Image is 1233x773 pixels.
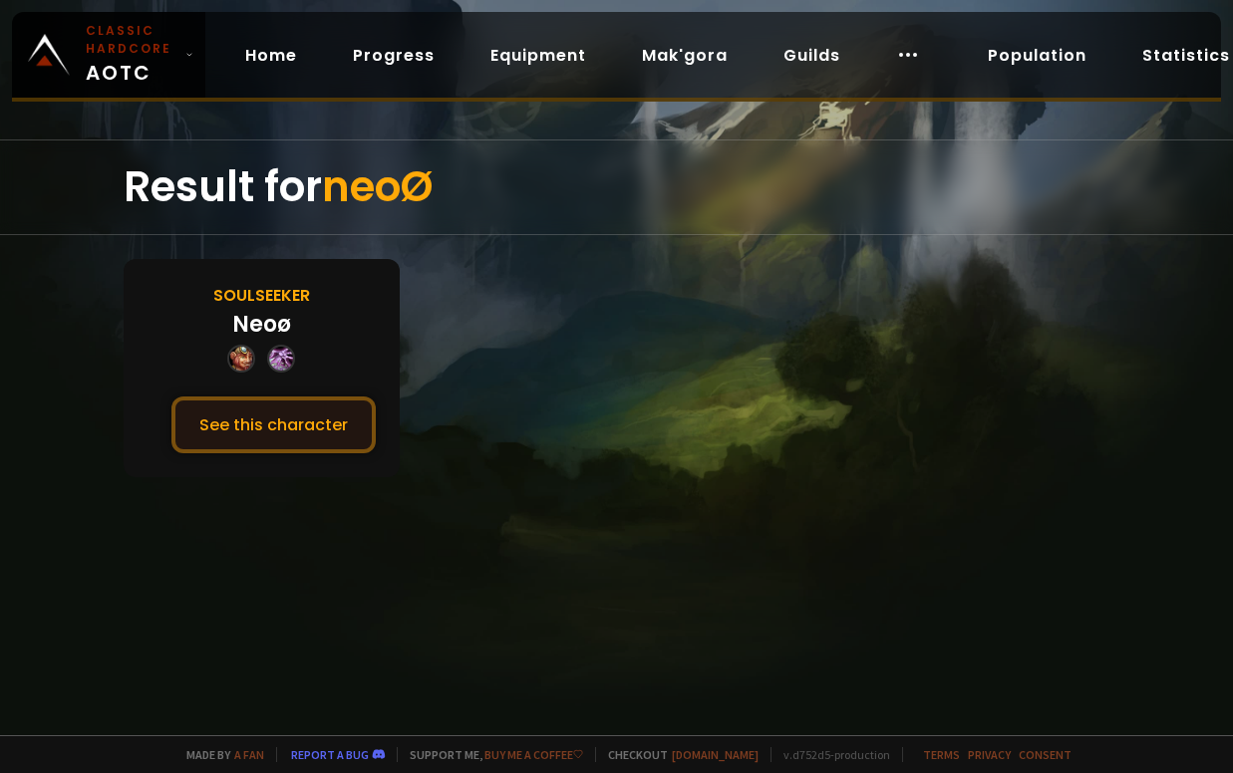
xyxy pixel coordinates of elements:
span: Made by [174,747,264,762]
div: Result for [124,140,1110,234]
div: Soulseeker [213,283,310,308]
a: Report a bug [291,747,369,762]
a: Population [972,35,1102,76]
a: Home [229,35,313,76]
a: Equipment [474,35,602,76]
a: [DOMAIN_NAME] [672,747,759,762]
span: v. d752d5 - production [771,747,890,762]
small: Classic Hardcore [86,22,177,58]
button: See this character [171,396,376,453]
a: Privacy [968,747,1011,762]
span: neoØ [322,157,433,216]
div: Neoø [232,308,291,341]
a: Progress [337,35,451,76]
a: a fan [234,747,264,762]
a: Consent [1019,747,1072,762]
a: Mak'gora [626,35,744,76]
a: Classic HardcoreAOTC [12,12,205,98]
span: Support me, [397,747,583,762]
a: Guilds [768,35,856,76]
a: Buy me a coffee [484,747,583,762]
span: AOTC [86,22,177,88]
a: Terms [923,747,960,762]
span: Checkout [595,747,759,762]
